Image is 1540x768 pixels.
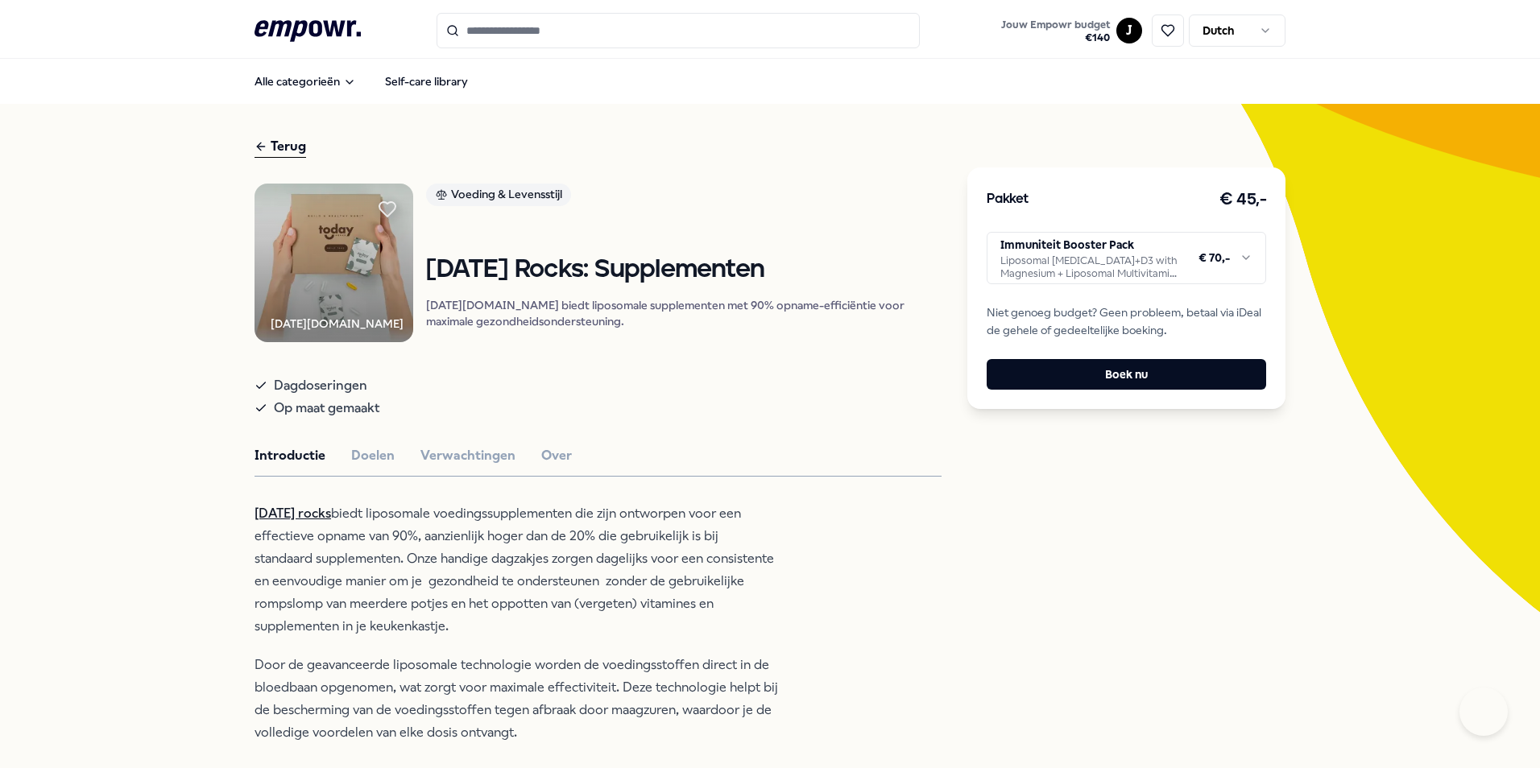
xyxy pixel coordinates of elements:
[271,315,404,332] div: [DATE][DOMAIN_NAME]
[372,65,481,97] a: Self-care library
[255,136,306,158] div: Terug
[995,14,1116,47] a: Jouw Empowr budget€140
[426,256,942,284] h1: [DATE] Rocks: Supplementen
[242,65,369,97] button: Alle categorieën
[998,15,1113,47] button: Jouw Empowr budget€140
[1001,19,1110,31] span: Jouw Empowr budget
[274,397,379,419] span: Op maat gemaakt
[426,297,942,329] p: [DATE][DOMAIN_NAME] biedt liposomale supplementen met 90% opname-efficiëntie voor maximale gezond...
[541,445,572,466] button: Over
[274,374,367,397] span: Dagdoseringen
[426,184,571,206] div: Voeding & Levensstijl
[255,502,778,638] p: biedt liposomale voedingssupplementen die zijn ontworpen voor een effectieve opname van 90%, aanz...
[255,506,331,521] a: [DATE] rocks
[1001,31,1110,44] span: € 140
[987,359,1266,390] button: Boek nu
[420,445,515,466] button: Verwachtingen
[437,13,920,48] input: Search for products, categories or subcategories
[255,445,325,466] button: Introductie
[1116,18,1142,43] button: J
[426,184,942,212] a: Voeding & Levensstijl
[255,184,413,342] img: Product Image
[242,65,481,97] nav: Main
[351,445,395,466] button: Doelen
[1459,687,1508,736] iframe: Help Scout Beacon - Open
[1219,187,1266,213] h3: € 45,-
[987,189,1029,210] h3: Pakket
[987,303,1266,340] span: Niet genoeg budget? Geen probleem, betaal via iDeal de gehele of gedeeltelijke boeking.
